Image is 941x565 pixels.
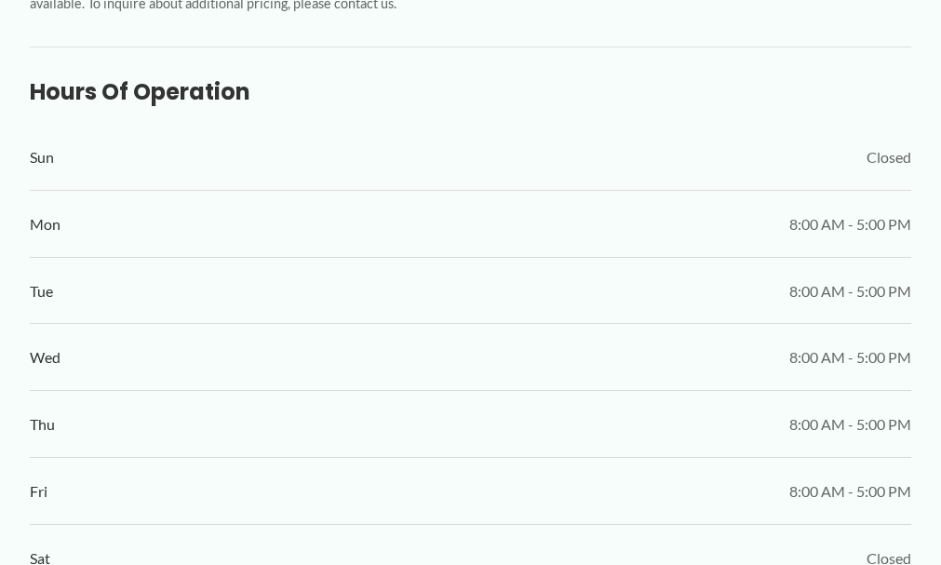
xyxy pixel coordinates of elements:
span: Tue [30,277,53,305]
span: Sun [30,143,54,171]
span: Fri [30,478,47,505]
h3: Hours of Operation [30,77,911,106]
span: Thu [30,410,55,438]
span: Closed [867,143,911,171]
span: Mon [30,210,60,238]
span: 8:00 AM - 5:00 PM [789,478,911,505]
span: 8:00 AM - 5:00 PM [789,277,911,305]
span: Wed [30,343,60,371]
span: 8:00 AM - 5:00 PM [789,410,911,438]
span: 8:00 AM - 5:00 PM [789,210,911,238]
span: 8:00 AM - 5:00 PM [789,343,911,371]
